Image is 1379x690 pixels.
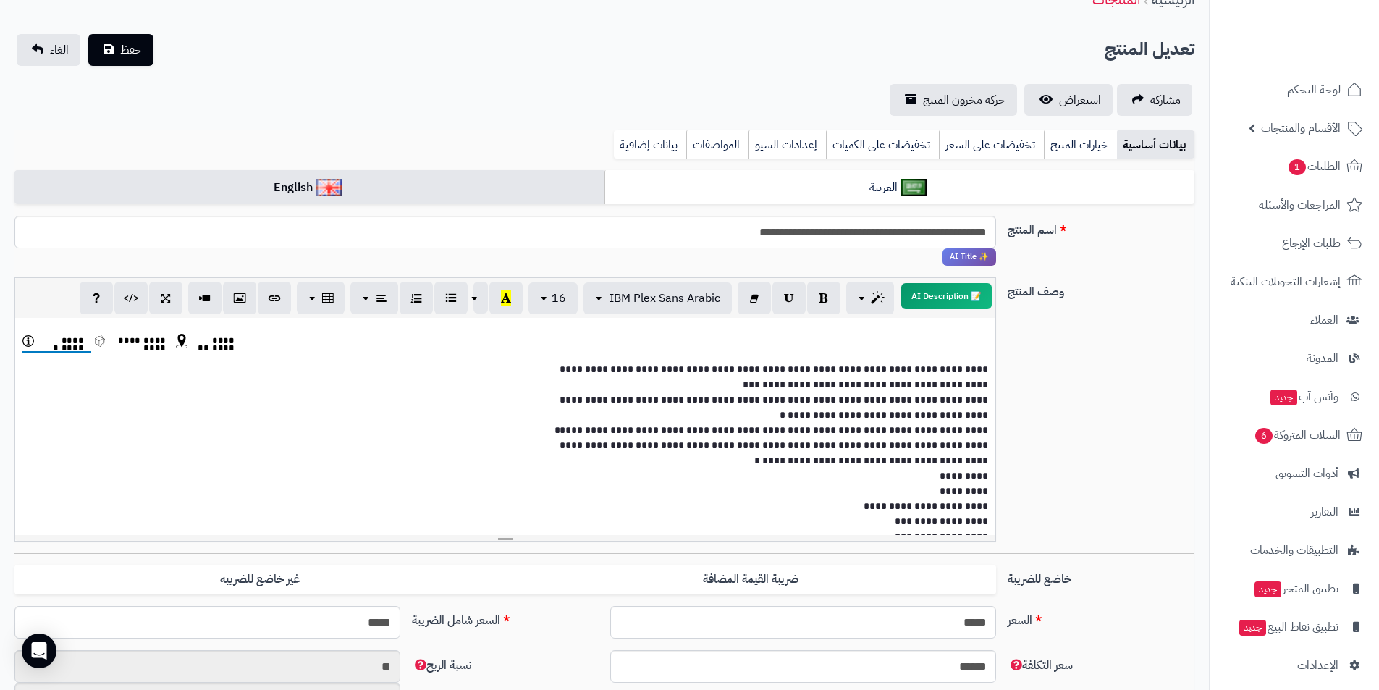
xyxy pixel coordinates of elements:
a: المراجعات والأسئلة [1218,188,1370,222]
span: جديد [1239,620,1266,636]
span: IBM Plex Sans Arabic [610,290,720,307]
a: إشعارات التحويلات البنكية [1218,264,1370,299]
a: أدوات التسويق [1218,456,1370,491]
span: سعر التكلفة [1008,657,1073,674]
span: جديد [1270,390,1297,405]
span: المدونة [1307,348,1338,369]
span: العملاء [1310,310,1338,330]
a: استعراض [1024,84,1113,116]
a: لوحة التحكم [1218,72,1370,107]
span: جديد [1254,581,1281,597]
img: English [316,179,342,196]
span: 6 [1255,428,1273,444]
span: الأقسام والمنتجات [1261,118,1341,138]
label: خاضع للضريبة [1002,565,1200,588]
a: وآتس آبجديد [1218,379,1370,414]
a: الإعدادات [1218,648,1370,683]
a: المدونة [1218,341,1370,376]
span: حفظ [120,41,142,59]
a: حركة مخزون المنتج [890,84,1017,116]
a: تطبيق نقاط البيعجديد [1218,610,1370,644]
a: خيارات المنتج [1044,130,1117,159]
a: بيانات إضافية [614,130,686,159]
span: لوحة التحكم [1287,80,1341,100]
span: أدوات التسويق [1275,463,1338,484]
a: تخفيضات على السعر [939,130,1044,159]
a: الغاء [17,34,80,66]
span: السلات المتروكة [1254,425,1341,445]
a: العملاء [1218,303,1370,337]
button: حفظ [88,34,153,66]
span: استعراض [1059,91,1101,109]
span: انقر لاستخدام رفيقك الذكي [942,248,996,266]
span: حركة مخزون المنتج [923,91,1005,109]
span: تطبيق نقاط البيع [1238,617,1338,637]
a: الطلبات1 [1218,149,1370,184]
a: العربية [604,170,1194,206]
div: Open Intercom Messenger [22,634,56,668]
a: تطبيق المتجرجديد [1218,571,1370,606]
span: إشعارات التحويلات البنكية [1231,272,1341,292]
label: السعر [1002,606,1200,629]
button: 📝 AI Description [901,283,992,309]
label: اسم المنتج [1002,216,1200,239]
a: المواصفات [686,130,748,159]
a: إعدادات السيو [748,130,826,159]
span: تطبيق المتجر [1253,578,1338,599]
span: التقارير [1311,502,1338,522]
span: نسبة الربح [412,657,471,674]
a: تخفيضات على الكميات [826,130,939,159]
span: الطلبات [1287,156,1341,177]
h2: تعديل المنتج [1105,35,1194,64]
label: غير خاضع للضريبه [14,565,505,594]
a: English [14,170,604,206]
label: السعر شامل الضريبة [406,606,604,629]
span: الإعدادات [1297,655,1338,676]
span: 16 [552,290,566,307]
span: التطبيقات والخدمات [1250,540,1338,560]
span: طلبات الإرجاع [1282,233,1341,253]
label: ضريبة القيمة المضافة [505,565,996,594]
span: وآتس آب [1269,387,1338,407]
img: logo-2.png [1281,41,1365,71]
span: مشاركه [1150,91,1181,109]
button: IBM Plex Sans Arabic [583,282,732,314]
a: مشاركه [1117,84,1192,116]
button: 16 [528,282,578,314]
span: 1 [1289,159,1306,175]
a: السلات المتروكة6 [1218,418,1370,453]
span: الغاء [50,41,69,59]
a: التقارير [1218,495,1370,529]
span: المراجعات والأسئلة [1259,195,1341,215]
a: التطبيقات والخدمات [1218,533,1370,568]
a: طلبات الإرجاع [1218,226,1370,261]
label: وصف المنتج [1002,277,1200,300]
img: العربية [901,179,927,196]
a: بيانات أساسية [1117,130,1194,159]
